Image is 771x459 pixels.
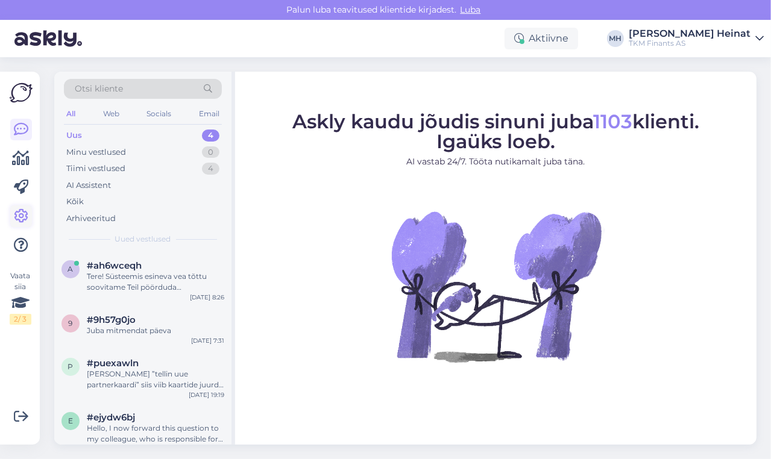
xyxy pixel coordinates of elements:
div: All [64,106,78,122]
span: Luba [457,4,485,15]
span: #ejydw6bj [87,412,135,423]
div: 4 [202,130,219,142]
div: Web [101,106,122,122]
div: Aktiivne [505,28,578,49]
div: [DATE] 7:31 [191,336,224,345]
img: Askly Logo [10,81,33,104]
p: AI vastab 24/7. Tööta nutikamalt juba täna. [292,155,699,168]
div: Email [197,106,222,122]
div: [PERSON_NAME] ”tellin uue partnerkaardi” siis viib kaartide juurde kuid sellist valikut, et uut t... [87,369,224,390]
div: Kõik [66,196,84,208]
span: 1103 [593,110,632,133]
div: 0 [202,146,219,158]
div: [DATE] 8:26 [190,293,224,302]
div: 4 [202,163,219,175]
span: Otsi kliente [75,83,123,95]
div: Arhiveeritud [66,213,116,225]
div: Tere! Süsteemis esineva vea tõttu soovitame Teil pöörduda Partnerkaardi klienditoe [PERSON_NAME]:... [87,271,224,293]
span: #puexawln [87,358,139,369]
div: MH [607,30,624,47]
img: No Chat active [388,178,605,395]
div: AI Assistent [66,180,111,192]
span: p [68,362,74,371]
div: Uus [66,130,82,142]
div: TKM Finants AS [629,39,751,48]
span: Uued vestlused [115,234,171,245]
div: Vaata siia [10,270,31,325]
div: Minu vestlused [66,146,126,158]
span: a [68,264,74,273]
div: Socials [144,106,174,122]
span: #9h57g0jo [87,314,136,325]
span: e [68,416,73,425]
div: [PERSON_NAME] Heinat [629,29,751,39]
span: #ah6wceqh [87,260,142,271]
div: 2 / 3 [10,314,31,325]
a: [PERSON_NAME] HeinatTKM Finants AS [629,29,764,48]
div: Juba mitmendat päeva [87,325,224,336]
div: [DATE] 19:19 [189,390,224,399]
div: Tiimi vestlused [66,163,125,175]
span: Askly kaudu jõudis sinuni juba klienti. Igaüks loeb. [292,110,699,153]
span: 9 [69,319,73,328]
div: Hello, I now forward this question to my colleague, who is responsible for this. The reply will b... [87,423,224,445]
